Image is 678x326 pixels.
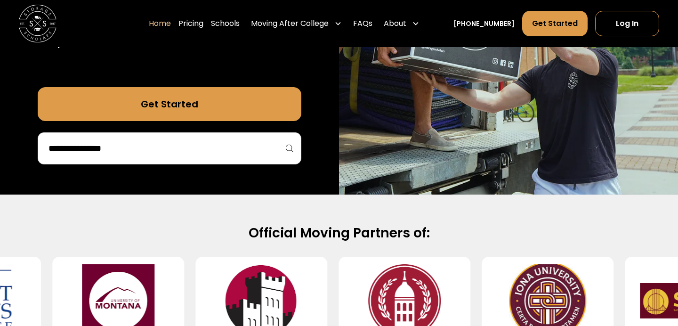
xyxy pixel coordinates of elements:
[178,10,203,37] a: Pricing
[522,11,588,36] a: Get Started
[19,5,56,42] img: Storage Scholars main logo
[38,87,301,121] a: Get Started
[384,18,406,29] div: About
[247,10,346,37] div: Moving After College
[149,10,171,37] a: Home
[211,10,240,37] a: Schools
[353,10,372,37] a: FAQs
[38,225,640,242] h2: Official Moving Partners of:
[251,18,329,29] div: Moving After College
[380,10,423,37] div: About
[453,19,515,29] a: [PHONE_NUMBER]
[595,11,659,36] a: Log In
